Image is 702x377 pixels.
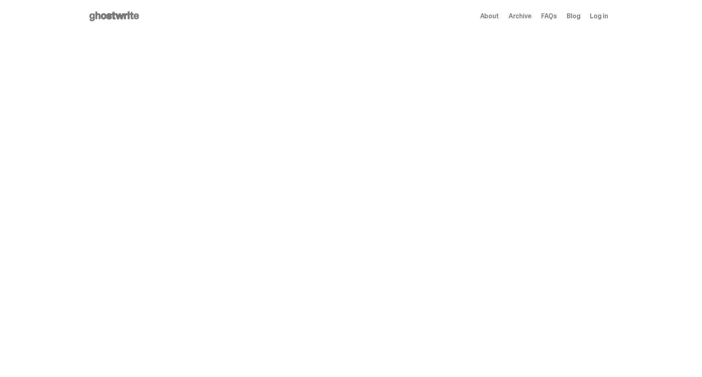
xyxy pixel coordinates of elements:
[567,13,580,19] a: Blog
[480,13,499,19] a: About
[509,13,531,19] a: Archive
[541,13,557,19] a: FAQs
[590,13,608,19] a: Log in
